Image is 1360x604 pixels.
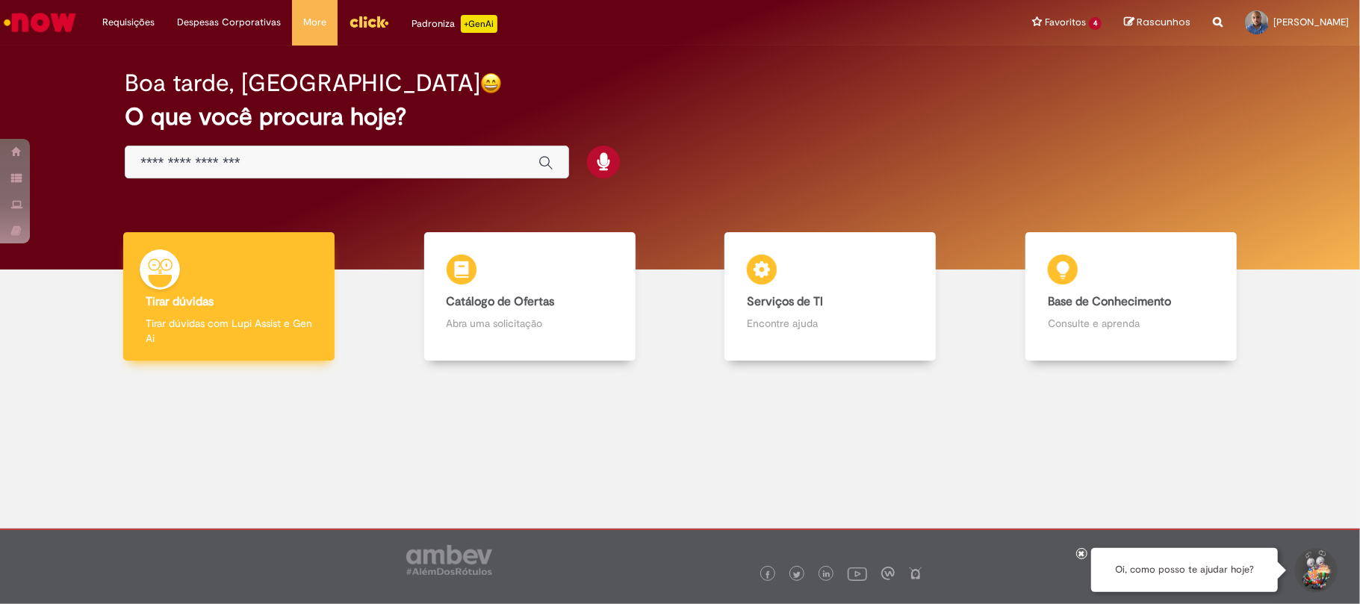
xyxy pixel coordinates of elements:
[793,571,801,579] img: logo_footer_twitter.png
[406,545,492,575] img: logo_footer_ambev_rotulo_gray.png
[349,10,389,33] img: click_logo_yellow_360x200.png
[823,570,830,579] img: logo_footer_linkedin.png
[379,232,680,361] a: Catálogo de Ofertas Abra uma solicitação
[412,15,497,33] div: Padroniza
[146,316,312,346] p: Tirar dúvidas com Lupi Assist e Gen Ai
[1089,17,1102,30] span: 4
[125,70,480,96] h2: Boa tarde, [GEOGRAPHIC_DATA]
[461,15,497,33] p: +GenAi
[747,316,913,331] p: Encontre ajuda
[177,15,281,30] span: Despesas Corporativas
[447,316,613,331] p: Abra uma solicitação
[1,7,78,37] img: ServiceNow
[1048,294,1171,309] b: Base de Conhecimento
[303,15,326,30] span: More
[764,571,771,579] img: logo_footer_facebook.png
[447,294,555,309] b: Catálogo de Ofertas
[1293,548,1338,593] button: Iniciar Conversa de Suporte
[146,294,214,309] b: Tirar dúvidas
[1124,16,1190,30] a: Rascunhos
[102,15,155,30] span: Requisições
[1137,15,1190,29] span: Rascunhos
[909,567,922,580] img: logo_footer_naosei.png
[1045,15,1086,30] span: Favoritos
[125,104,1235,130] h2: O que você procura hoje?
[881,567,895,580] img: logo_footer_workplace.png
[1273,16,1349,28] span: [PERSON_NAME]
[848,564,867,583] img: logo_footer_youtube.png
[1091,548,1278,592] div: Oi, como posso te ajudar hoje?
[78,232,379,361] a: Tirar dúvidas Tirar dúvidas com Lupi Assist e Gen Ai
[747,294,823,309] b: Serviços de TI
[981,232,1282,361] a: Base de Conhecimento Consulte e aprenda
[680,232,981,361] a: Serviços de TI Encontre ajuda
[1048,316,1214,331] p: Consulte e aprenda
[480,72,502,94] img: happy-face.png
